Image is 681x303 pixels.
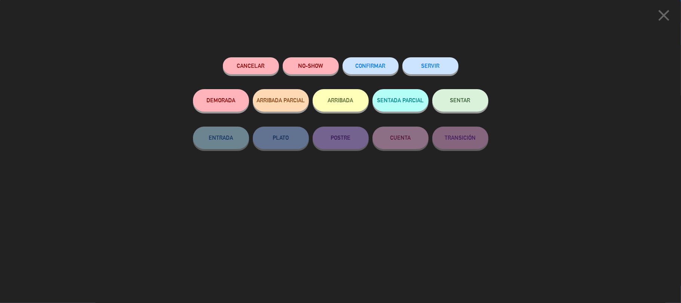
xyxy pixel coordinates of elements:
[432,89,488,112] button: SENTAR
[654,6,673,25] i: close
[450,97,470,103] span: SENTAR
[193,89,249,112] button: DEMORADA
[313,89,369,112] button: ARRIBADA
[193,127,249,149] button: ENTRADA
[257,97,305,103] span: ARRIBADA PARCIAL
[343,57,399,74] button: CONFIRMAR
[253,127,309,149] button: PLATO
[372,89,429,112] button: SENTADA PARCIAL
[283,57,339,74] button: NO-SHOW
[223,57,279,74] button: Cancelar
[432,127,488,149] button: TRANSICIÓN
[652,6,675,28] button: close
[313,127,369,149] button: POSTRE
[372,127,429,149] button: CUENTA
[402,57,458,74] button: SERVIR
[253,89,309,112] button: ARRIBADA PARCIAL
[356,63,386,69] span: CONFIRMAR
